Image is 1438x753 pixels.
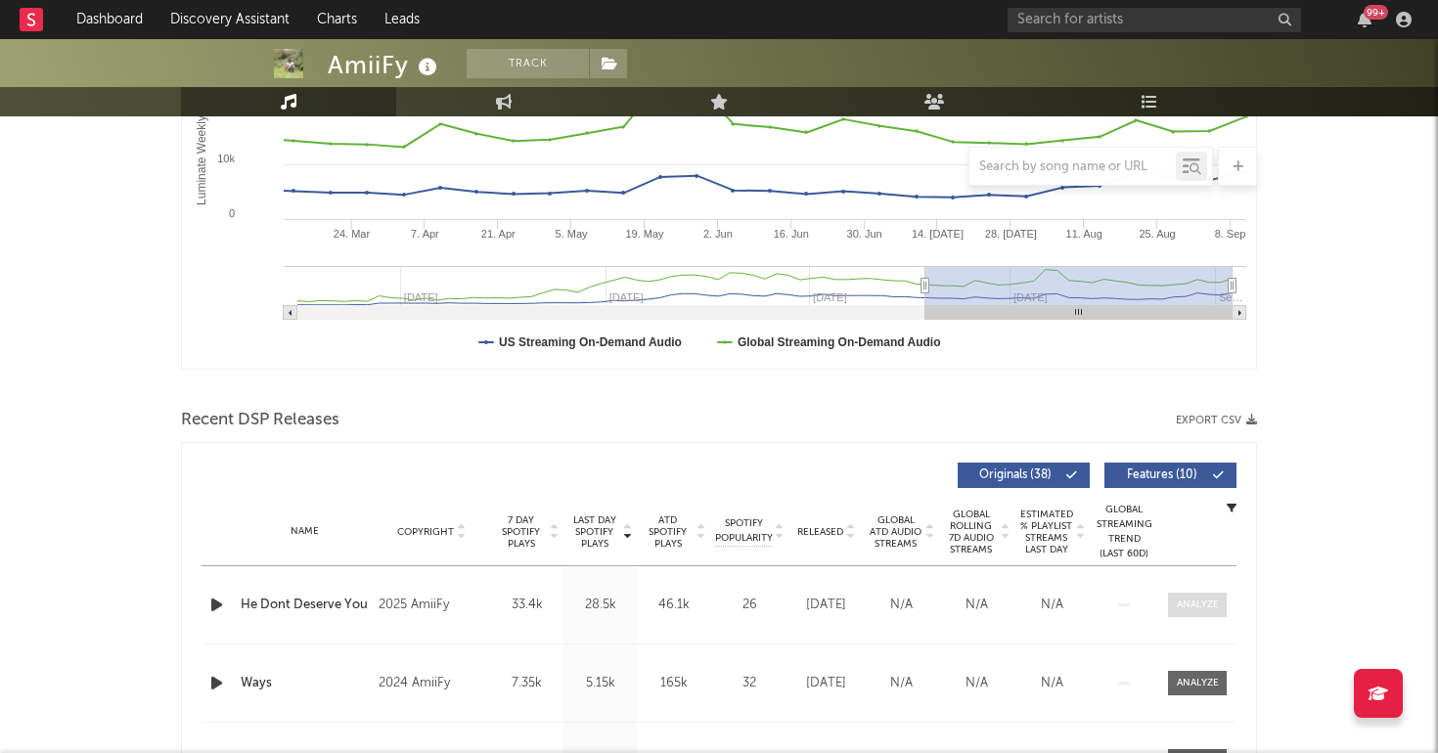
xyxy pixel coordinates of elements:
[793,596,859,615] div: [DATE]
[642,674,705,693] div: 165k
[797,526,843,538] span: Released
[970,469,1060,481] span: Originals ( 38 )
[568,674,632,693] div: 5.15k
[397,526,454,538] span: Copyright
[499,335,682,349] text: US Streaming On-Demand Audio
[241,674,369,693] a: Ways
[328,49,442,81] div: AmiiFy
[944,509,998,555] span: Global Rolling 7D Audio Streams
[1008,8,1301,32] input: Search for artists
[715,596,784,615] div: 26
[495,674,559,693] div: 7.35k
[1219,291,1242,303] text: Se…
[1176,415,1257,426] button: Export CSV
[625,228,664,240] text: 19. May
[568,596,632,615] div: 28.5k
[379,672,485,695] div: 2024 AmiiFy
[715,674,784,693] div: 32
[1117,469,1207,481] span: Features ( 10 )
[467,49,589,78] button: Track
[912,228,964,240] text: 14. [DATE]
[495,596,559,615] div: 33.4k
[642,596,705,615] div: 46.1k
[181,409,339,432] span: Recent DSP Releases
[1215,228,1246,240] text: 8. Sep
[1019,596,1085,615] div: N/A
[944,596,1010,615] div: N/A
[715,516,773,546] span: Spotify Popularity
[1139,228,1175,240] text: 25. Aug
[568,514,620,550] span: Last Day Spotify Plays
[195,68,208,205] text: Luminate Weekly Streams
[241,596,369,615] a: He Dont Deserve You
[1066,228,1102,240] text: 11. Aug
[1364,5,1388,20] div: 99 +
[869,596,934,615] div: N/A
[1095,503,1153,561] div: Global Streaming Trend (Last 60D)
[1104,463,1236,488] button: Features(10)
[738,335,941,349] text: Global Streaming On-Demand Audio
[847,228,882,240] text: 30. Jun
[985,228,1037,240] text: 28. [DATE]
[1019,674,1085,693] div: N/A
[642,514,694,550] span: ATD Spotify Plays
[481,228,516,240] text: 21. Apr
[1358,12,1371,27] button: 99+
[241,524,369,539] div: Name
[869,514,922,550] span: Global ATD Audio Streams
[703,228,733,240] text: 2. Jun
[944,674,1010,693] div: N/A
[556,228,589,240] text: 5. May
[774,228,809,240] text: 16. Jun
[969,159,1176,175] input: Search by song name or URL
[379,594,485,617] div: 2025 AmiiFy
[411,228,439,240] text: 7. Apr
[1019,509,1073,555] span: Estimated % Playlist Streams Last Day
[958,463,1090,488] button: Originals(38)
[334,228,371,240] text: 24. Mar
[495,514,547,550] span: 7 Day Spotify Plays
[229,207,235,219] text: 0
[793,674,859,693] div: [DATE]
[869,674,934,693] div: N/A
